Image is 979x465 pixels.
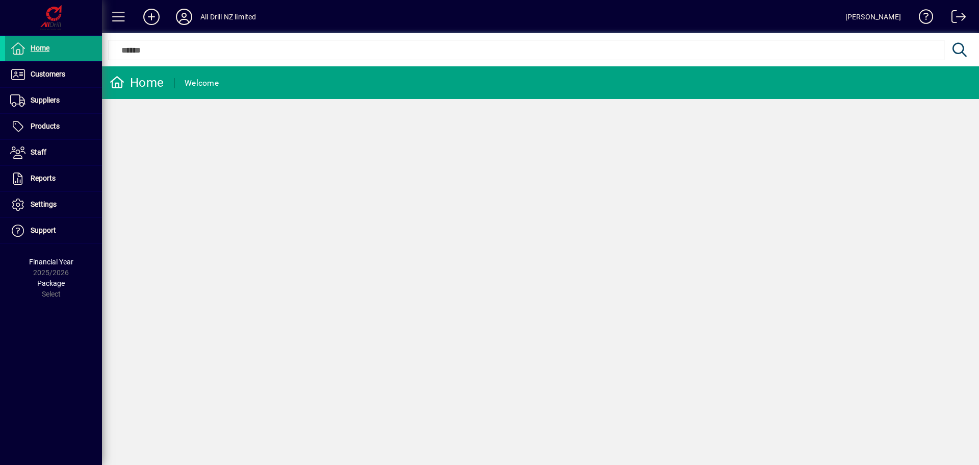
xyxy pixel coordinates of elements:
span: Suppliers [31,96,60,104]
span: Customers [31,70,65,78]
span: Home [31,44,49,52]
a: Suppliers [5,88,102,113]
a: Customers [5,62,102,87]
div: Welcome [185,75,219,91]
button: Profile [168,8,200,26]
span: Package [37,279,65,287]
a: Knowledge Base [911,2,934,35]
span: Settings [31,200,57,208]
a: Support [5,218,102,243]
button: Add [135,8,168,26]
a: Products [5,114,102,139]
span: Products [31,122,60,130]
a: Logout [944,2,966,35]
div: [PERSON_NAME] [845,9,901,25]
span: Reports [31,174,56,182]
span: Support [31,226,56,234]
a: Staff [5,140,102,165]
div: Home [110,75,164,91]
a: Settings [5,192,102,217]
span: Staff [31,148,46,156]
div: All Drill NZ limited [200,9,256,25]
span: Financial Year [29,258,73,266]
a: Reports [5,166,102,191]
